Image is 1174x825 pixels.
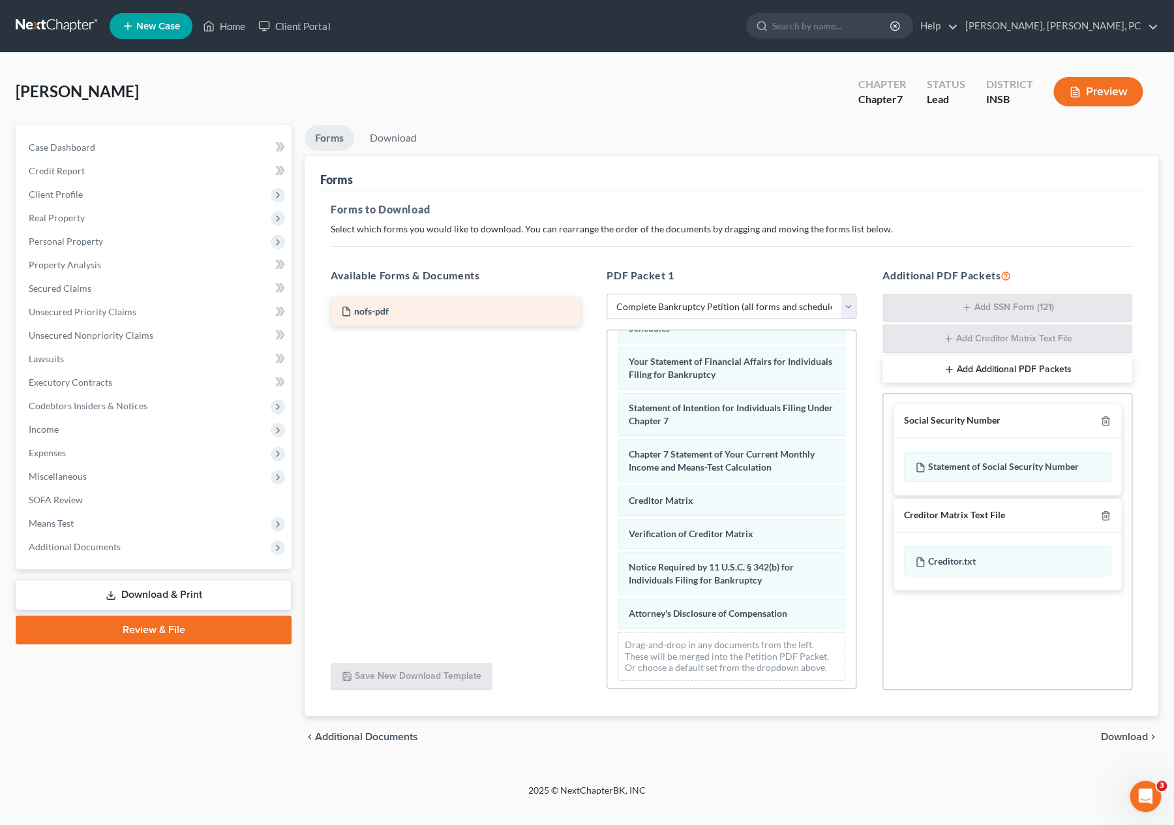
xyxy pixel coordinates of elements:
span: Additional Documents [315,732,418,742]
div: 2025 © NextChapterBK, INC [215,784,959,807]
div: Chapter [858,92,905,107]
a: Lawsuits [18,347,292,371]
a: Secured Claims [18,277,292,300]
p: Select which forms you would like to download. You can rearrange the order of the documents by dr... [331,223,1132,236]
a: Help [914,14,957,38]
a: Credit Report [18,159,292,183]
button: Add SSN Form (121) [882,294,1132,322]
a: Home [196,14,252,38]
span: Secured Claims [29,283,91,294]
span: Income [29,424,59,435]
span: Property Analysis [29,259,101,270]
a: Executory Contracts [18,371,292,394]
button: Preview [1053,77,1143,106]
div: Creditor.txt [904,546,1111,576]
a: chevron_left Additional Documents [305,732,418,742]
div: Statement of Social Security Number [904,452,1111,482]
button: Add Creditor Matrix Text File [882,324,1132,353]
span: Credit Report [29,165,85,176]
span: nofs-pdf [354,305,389,317]
a: Unsecured Priority Claims [18,300,292,324]
span: Creditor Matrix [629,495,693,506]
span: Unsecured Priority Claims [29,306,136,317]
div: Lead [926,92,965,107]
span: Notice Required by 11 U.S.C. § 342(b) for Individuals Filing for Bankruptcy [629,561,794,585]
div: Drag-and-drop in any documents from the left. These will be merged into the Petition PDF Packet. ... [618,632,845,681]
span: Download [1101,732,1148,742]
a: Forms [305,125,354,151]
span: Unsecured Nonpriority Claims [29,330,153,341]
span: Chapter 7 Statement of Your Current Monthly Income and Means-Test Calculation [629,448,815,473]
span: Statement of Intention for Individuals Filing Under Chapter 7 [629,402,833,426]
div: Status [926,77,965,92]
span: Executory Contracts [29,377,112,388]
div: Forms [320,172,353,187]
a: Client Portal [252,14,337,38]
h5: PDF Packet 1 [607,268,856,283]
span: 3 [1156,781,1167,791]
span: New Case [136,22,180,31]
span: Your Statement of Financial Affairs for Individuals Filing for Bankruptcy [629,356,832,380]
a: Download [359,125,427,151]
a: Review & File [16,615,292,644]
i: chevron_left [305,732,315,742]
button: Download chevron_right [1101,732,1158,742]
a: SOFA Review [18,488,292,512]
div: INSB [986,92,1032,107]
span: Miscellaneous [29,471,87,482]
span: Lawsuits [29,353,64,364]
span: Verification of Creditor Matrix [629,528,753,539]
h5: Additional PDF Packets [882,268,1132,283]
span: Case Dashboard [29,142,95,153]
iframe: Intercom live chat [1130,781,1161,812]
span: 7 [896,93,902,105]
h5: Forms to Download [331,202,1132,217]
button: Add Additional PDF Packets [882,356,1132,383]
a: Case Dashboard [18,136,292,159]
span: Client Profile [29,189,83,200]
div: Social Security Number [904,414,1001,427]
a: Property Analysis [18,253,292,277]
span: [PERSON_NAME] [16,82,139,101]
a: Unsecured Nonpriority Claims [18,324,292,347]
a: Download & Print [16,580,292,610]
span: Means Test [29,518,74,529]
div: Chapter [858,77,905,92]
span: Expenses [29,447,66,458]
span: Additional Documents [29,541,121,552]
h5: Available Forms & Documents [331,268,580,283]
span: Codebtors Insiders & Notices [29,400,147,411]
span: Real Property [29,212,85,223]
i: chevron_right [1148,732,1158,742]
a: [PERSON_NAME], [PERSON_NAME], PC [959,14,1158,38]
div: Creditor Matrix Text File [904,509,1005,521]
div: District [986,77,1032,92]
span: Attorney's Disclosure of Compensation [629,608,787,619]
button: Save New Download Template [331,663,492,691]
input: Search by name... [772,14,892,38]
span: SOFA Review [29,494,83,505]
span: Personal Property [29,236,103,247]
